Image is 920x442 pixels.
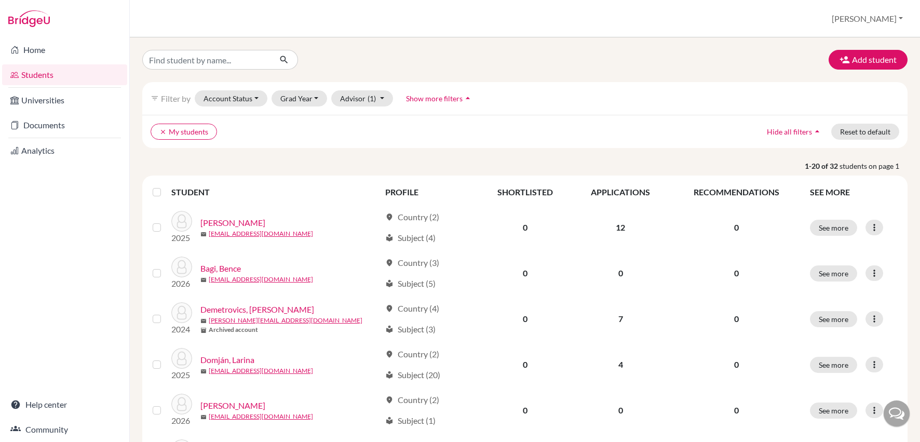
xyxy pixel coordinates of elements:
a: [EMAIL_ADDRESS][DOMAIN_NAME] [209,275,313,284]
td: 0 [479,205,572,250]
b: Archived account [209,325,258,334]
img: Domján, Larina [171,348,192,369]
span: location_on [385,259,394,267]
i: clear [159,128,167,136]
span: location_on [385,350,394,358]
span: location_on [385,304,394,313]
p: 2025 [171,369,192,381]
a: Students [2,64,127,85]
button: See more [810,265,857,282]
p: 2024 [171,323,192,336]
a: [EMAIL_ADDRESS][DOMAIN_NAME] [209,229,313,238]
p: 0 [676,313,797,325]
span: Show more filters [406,94,463,103]
th: RECOMMENDATIONS [670,180,804,205]
a: [PERSON_NAME] [200,217,265,229]
span: mail [200,368,207,374]
a: Bagi, Bence [200,262,241,275]
a: Home [2,39,127,60]
button: Hide all filtersarrow_drop_up [758,124,831,140]
span: local_library [385,279,394,288]
img: Demetrovics, Benjamin [171,302,192,323]
span: Hide all filters [767,127,812,136]
div: Country (4) [385,302,439,315]
a: [EMAIL_ADDRESS][DOMAIN_NAME] [209,412,313,421]
span: mail [200,318,207,324]
span: mail [200,277,207,283]
th: APPLICATIONS [572,180,670,205]
span: local_library [385,417,394,425]
p: 2025 [171,232,192,244]
button: Show more filtersarrow_drop_up [397,90,482,106]
td: 0 [479,250,572,296]
a: [EMAIL_ADDRESS][DOMAIN_NAME] [209,366,313,376]
button: See more [810,220,857,236]
input: Find student by name... [142,50,271,70]
button: Advisor(1) [331,90,393,106]
td: 0 [572,387,670,433]
a: Community [2,419,127,440]
button: See more [810,403,857,419]
div: Country (2) [385,211,439,223]
div: Country (3) [385,257,439,269]
i: arrow_drop_up [463,93,473,103]
span: Filter by [161,93,191,103]
button: Grad Year [272,90,328,106]
div: Subject (1) [385,414,436,427]
p: 0 [676,358,797,371]
a: [PERSON_NAME][EMAIL_ADDRESS][DOMAIN_NAME] [209,316,362,325]
i: arrow_drop_up [812,126,822,137]
th: PROFILE [379,180,479,205]
span: (1) [368,94,376,103]
td: 0 [479,296,572,342]
div: Subject (20) [385,369,440,381]
span: students on page 1 [840,160,908,171]
td: 0 [479,387,572,433]
td: 0 [572,250,670,296]
a: [PERSON_NAME] [200,399,265,412]
div: Subject (4) [385,232,436,244]
a: Documents [2,115,127,136]
p: 0 [676,221,797,234]
span: local_library [385,234,394,242]
td: 4 [572,342,670,387]
img: Eigler, András [171,394,192,414]
a: Demetrovics, [PERSON_NAME] [200,303,314,316]
div: Country (2) [385,348,439,360]
td: 7 [572,296,670,342]
a: Domján, Larina [200,354,254,366]
th: STUDENT [171,180,379,205]
span: mail [200,414,207,420]
button: clearMy students [151,124,217,140]
span: inventory_2 [200,327,207,333]
a: Analytics [2,140,127,161]
p: 0 [676,267,797,279]
p: 0 [676,404,797,417]
button: Account Status [195,90,267,106]
div: Country (2) [385,394,439,406]
span: location_on [385,396,394,404]
a: Universities [2,90,127,111]
td: 12 [572,205,670,250]
span: local_library [385,325,394,333]
button: See more [810,357,857,373]
span: mail [200,231,207,237]
div: Subject (5) [385,277,436,290]
span: local_library [385,371,394,379]
button: [PERSON_NAME] [827,9,908,29]
th: SEE MORE [804,180,903,205]
strong: 1-20 of 32 [805,160,840,171]
button: See more [810,311,857,327]
img: Antosz, Lea [171,211,192,232]
p: 2026 [171,277,192,290]
img: Bagi, Bence [171,257,192,277]
th: SHORTLISTED [479,180,572,205]
span: location_on [385,213,394,221]
td: 0 [479,342,572,387]
button: Add student [829,50,908,70]
div: Subject (3) [385,323,436,336]
img: Bridge-U [8,10,50,27]
i: filter_list [151,94,159,102]
button: Reset to default [831,124,899,140]
p: 2026 [171,414,192,427]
